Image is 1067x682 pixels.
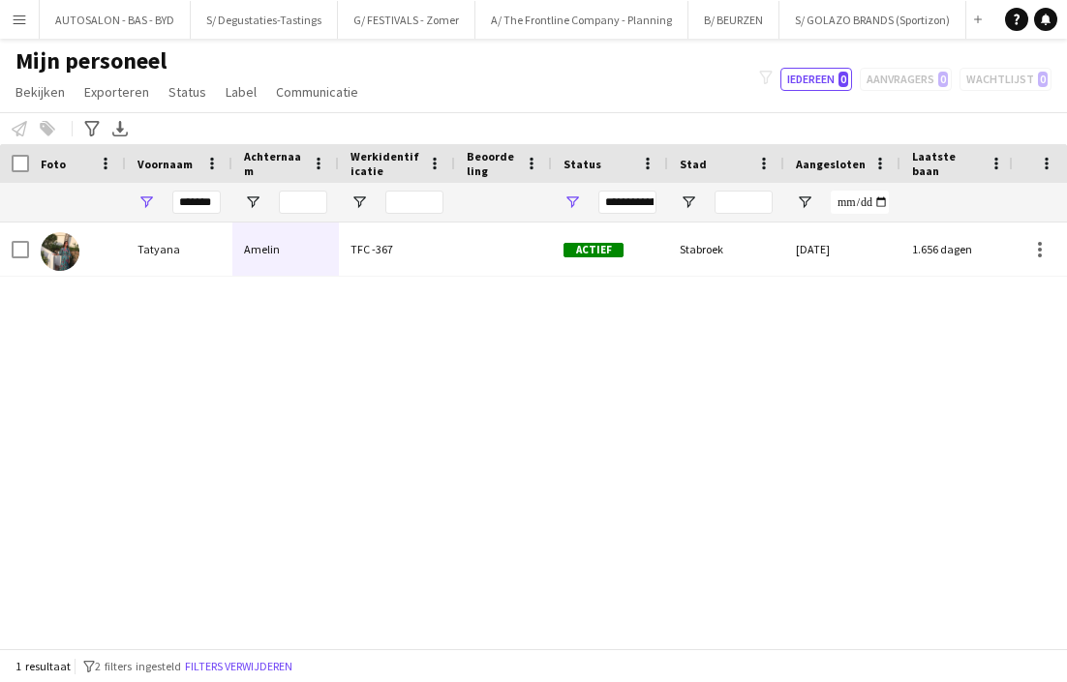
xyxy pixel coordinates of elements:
[715,191,773,214] input: Stad Filter Invoer
[779,1,966,39] button: S/ GOLAZO BRANDS (Sportizon)
[161,79,214,104] a: Status
[191,1,338,39] button: S/ Degustaties-Tastings
[467,149,517,178] span: Beoordeling
[688,1,779,39] button: B/ BEURZEN
[796,157,866,171] span: Aangesloten
[838,72,848,87] span: 0
[41,157,66,171] span: Foto
[564,157,601,171] span: Status
[900,222,1017,276] div: 1.656 dagen
[276,83,358,101] span: Communicatie
[76,79,157,104] a: Exporteren
[351,149,420,178] span: Werkidentificatie
[15,46,167,75] span: Mijn personeel
[268,79,366,104] a: Communicatie
[226,83,257,101] span: Label
[279,191,327,214] input: Achternaam Filter Invoer
[564,193,581,211] button: Open Filtermenu
[232,222,339,276] div: Amelin
[95,659,181,673] span: 2 filters ingesteld
[40,1,191,39] button: AUTOSALON - BAS - BYD
[218,79,264,104] a: Label
[680,157,707,171] span: Stad
[780,68,852,91] button: Iedereen0
[126,222,232,276] div: Tatyana
[668,222,784,276] div: Stabroek
[80,117,104,140] app-action-btn: Geavanceerde filters
[8,79,73,104] a: Bekijken
[831,191,889,214] input: Aangesloten Filter Invoer
[912,149,982,178] span: Laatste baan
[137,193,155,211] button: Open Filtermenu
[680,193,697,211] button: Open Filtermenu
[108,117,132,140] app-action-btn: Exporteer XLSX
[84,83,149,101] span: Exporteren
[338,1,475,39] button: G/ FESTIVALS - Zomer
[351,193,368,211] button: Open Filtermenu
[244,149,304,178] span: Achternaam
[181,656,296,677] button: Filters verwijderen
[41,232,79,271] img: Tatyana Amelin
[339,222,455,276] div: TFC -367
[475,1,688,39] button: A/ The Frontline Company - Planning
[168,83,206,101] span: Status
[137,157,193,171] span: Voornaam
[796,193,813,211] button: Open Filtermenu
[244,193,261,211] button: Open Filtermenu
[385,191,443,214] input: Werkidentificatie Filter Invoer
[784,222,900,276] div: [DATE]
[15,83,65,101] span: Bekijken
[564,243,624,257] span: Actief
[172,191,221,214] input: Voornaam Filter Invoer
